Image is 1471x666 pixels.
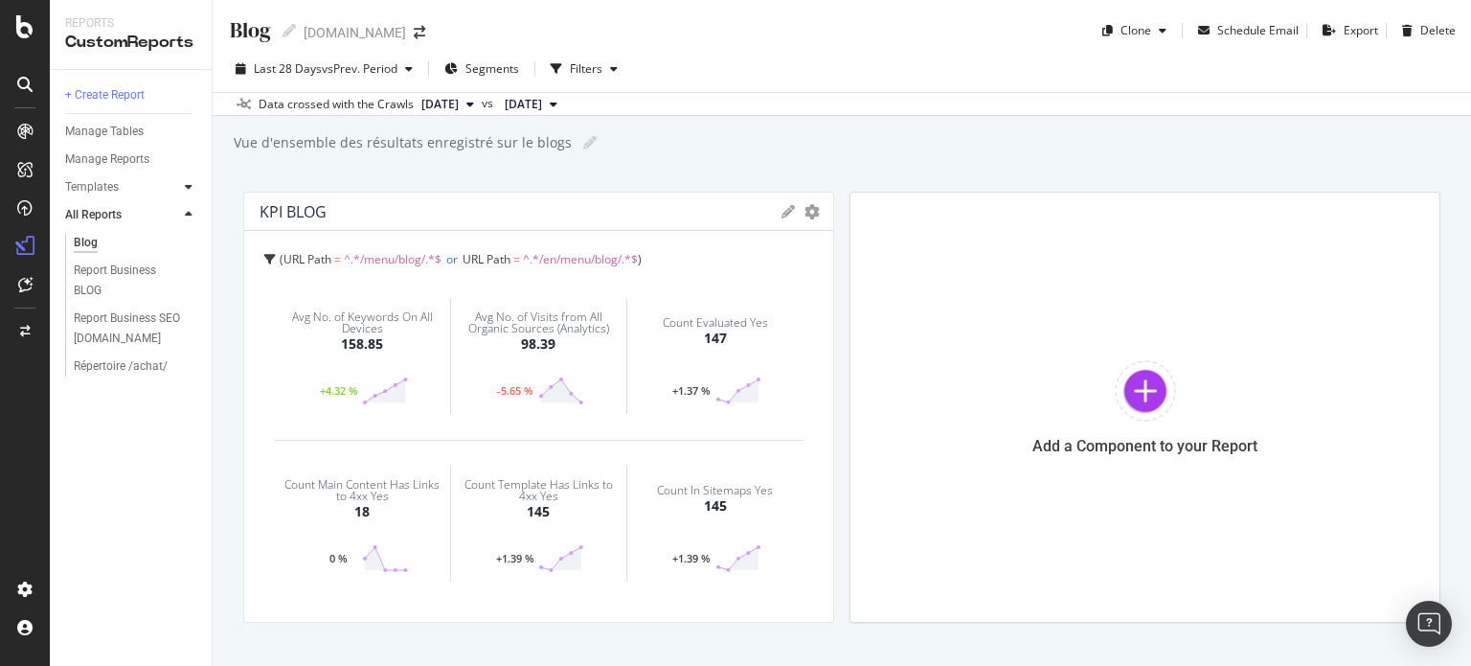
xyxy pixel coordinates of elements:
[446,251,458,267] span: or
[414,26,425,39] div: arrow-right-arrow-left
[65,205,122,225] div: All Reports
[1420,22,1456,38] div: Delete
[280,479,445,502] div: Count Main Content Has Links to 4xx Yes
[492,554,539,563] div: +1.39 %
[482,95,497,112] span: vs
[304,23,406,42] div: [DOMAIN_NAME]
[354,502,370,521] div: 18
[465,60,519,77] span: Segments
[243,192,834,623] div: KPI BLOGgeargearURL Path = ^.*/menu/blog/.*$orURL Path = ^.*/en/menu/blog/.*$Avg No. of Keywords ...
[1315,15,1378,46] button: Export
[583,136,597,149] i: Edit report name
[283,24,296,37] i: Edit report name
[668,554,715,563] div: +1.39 %
[232,133,572,152] div: Vue d'ensemble des résultats enregistré sur le blogs
[523,251,638,267] span: ^.*/en/menu/blog/.*$
[704,496,727,516] div: 145
[1344,22,1378,38] div: Export
[663,317,768,329] div: Count Evaluated Yes
[1217,22,1299,38] div: Schedule Email
[228,15,271,45] div: Blog
[65,177,119,197] div: Templates
[414,93,482,116] button: [DATE]
[65,177,179,197] a: Templates
[492,386,539,396] div: -5.65 %
[437,54,527,84] button: Segments
[65,205,179,225] a: All Reports
[457,311,621,334] div: Avg No. of Visits from All Organic Sources (Analytics)
[505,96,542,113] span: 2025 Aug. 18th
[1095,15,1174,46] button: Clone
[315,554,362,563] div: 0 %
[322,60,397,77] span: vs Prev. Period
[280,311,445,334] div: Avg No. of Keywords On All Devices
[463,251,510,267] span: URL Path
[457,479,621,502] div: Count Template Has Links to 4xx Yes
[74,356,168,377] div: Répertoire /achat/
[668,386,715,396] div: +1.37 %
[65,149,149,170] div: Manage Reports
[1394,15,1456,46] button: Delete
[1032,437,1257,455] div: Add a Component to your Report
[1120,22,1151,38] div: Clone
[228,54,420,84] button: Last 28 DaysvsPrev. Period
[497,93,565,116] button: [DATE]
[74,356,198,377] a: Répertoire /achat/
[704,329,727,348] div: 147
[1190,15,1299,46] button: Schedule Email
[65,85,145,105] div: + Create Report
[527,502,550,521] div: 145
[65,32,196,54] div: CustomReports
[65,122,144,142] div: Manage Tables
[74,233,198,253] a: Blog
[334,251,341,267] span: =
[543,54,625,84] button: Filters
[74,261,180,301] div: Report Business BLOG
[315,386,362,396] div: +4.32 %
[74,309,198,349] a: Report Business SEO [DOMAIN_NAME]
[65,122,198,142] a: Manage Tables
[260,202,327,221] div: KPI BLOG
[259,96,414,113] div: Data crossed with the Crawls
[513,251,520,267] span: =
[74,233,98,253] div: Blog
[421,96,459,113] span: 2025 Sep. 15th
[65,149,198,170] a: Manage Reports
[65,15,196,32] div: Reports
[65,85,198,105] a: + Create Report
[570,60,602,77] div: Filters
[341,334,383,354] div: 158.85
[1406,601,1452,647] div: Open Intercom Messenger
[74,309,187,349] div: Report Business SEO whisky.fr
[74,261,198,301] a: Report Business BLOG
[804,205,820,218] div: gear
[657,485,773,496] div: Count In Sitemaps Yes
[344,251,441,267] span: ^.*/menu/blog/.*$
[254,60,322,77] span: Last 28 Days
[283,251,331,267] span: URL Path
[521,334,555,354] div: 98.39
